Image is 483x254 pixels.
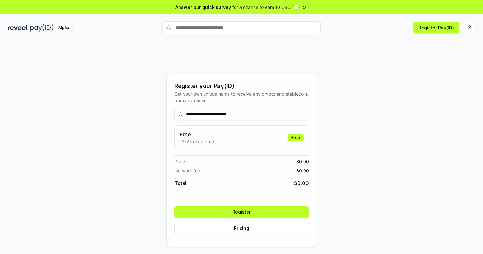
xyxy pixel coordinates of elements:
[174,90,309,104] div: Get your own unique name to receive any crypto and stablecoin, from any chain
[296,158,309,165] span: $ 0.00
[174,179,186,187] span: Total
[413,22,459,33] button: Register Pay(ID)
[30,24,53,32] img: pay_id
[174,82,309,90] div: Register your Pay(ID)
[294,179,309,187] span: $ 0.00
[175,4,231,10] span: Answer our quick survey
[180,131,215,138] h3: Free
[174,223,309,234] button: Pricing
[174,206,309,218] button: Register
[180,138,215,145] p: 13-25 characters
[288,134,304,141] div: Free
[8,24,29,32] img: reveel_dark
[55,24,72,32] div: Alpha
[232,4,300,10] span: for a chance to earn 10 USDT 📝
[174,167,200,174] span: Network fee
[174,158,185,165] span: Price
[296,167,309,174] span: $ 0.00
